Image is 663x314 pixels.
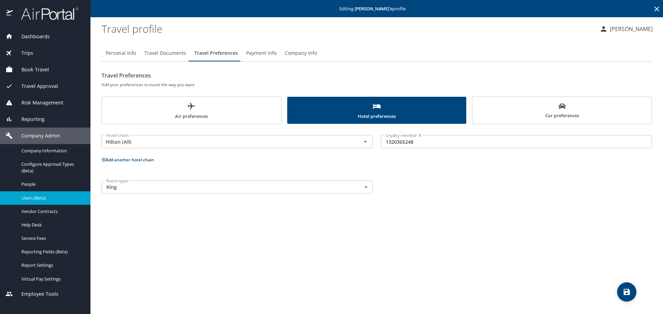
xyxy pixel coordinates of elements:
[21,181,82,188] span: People
[102,97,652,124] div: scrollable force tabs example
[102,45,652,61] div: Profile
[13,290,58,298] span: Employee Tools
[13,82,58,90] span: Travel Approval
[361,137,370,146] button: Open
[21,208,82,215] span: Vendor Contracts
[617,282,636,302] button: save
[21,195,82,201] span: Users (Beta)
[93,7,661,11] p: Editing profile
[13,66,49,73] span: Book Travel
[21,262,82,269] span: Report Settings
[597,23,655,35] button: [PERSON_NAME]
[102,81,652,88] h6: Add your preferences to travel the way you want
[13,132,60,140] span: Company Admin
[104,137,350,146] input: Select a hotel chain
[21,276,82,282] span: Virtual Pay Settings
[13,99,63,107] span: Risk Management
[608,25,653,33] p: [PERSON_NAME]
[102,181,373,194] div: King
[477,103,647,120] span: Car preferences
[13,49,33,57] span: Trips
[21,235,82,242] span: Service Fees
[21,249,82,255] span: Reporting Fields (Beta)
[13,7,78,20] img: airportal-logo.png
[13,115,45,123] span: Reporting
[291,102,462,120] span: Hotel preferences
[6,7,13,20] img: icon-airportal.png
[13,33,50,40] span: Dashboards
[106,49,136,58] span: Personal Info
[246,49,277,58] span: Payment Info
[285,49,317,58] span: Company Info
[106,102,277,120] span: Air preferences
[144,49,186,58] span: Travel Documents
[102,70,652,81] h2: Travel Preferences
[21,148,82,154] span: Company Information
[102,157,154,163] button: Add another hotel chain
[102,18,594,39] h1: Travel profile
[194,49,238,58] span: Travel Preferences
[355,6,392,12] strong: [PERSON_NAME] 's
[21,222,82,228] span: Help Desk
[21,161,82,174] span: Configure Approval Types (Beta)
